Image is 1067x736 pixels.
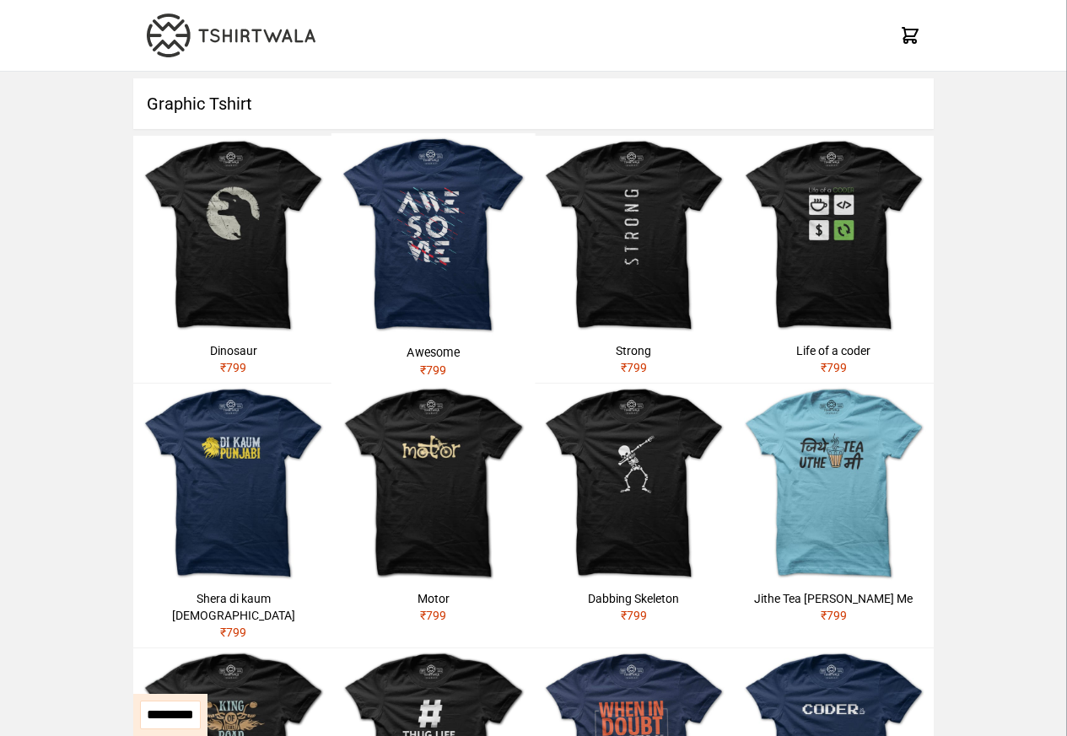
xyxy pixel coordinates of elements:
[734,136,934,336] img: life-of-a-coder.jpg
[220,361,246,374] span: ₹ 799
[734,136,934,383] a: Life of a coder₹799
[534,136,734,383] a: Strong₹799
[541,590,727,607] div: Dabbing Skeleton
[534,136,734,336] img: strong.jpg
[821,361,847,374] span: ₹ 799
[133,384,333,647] a: Shera di kaum [DEMOGRAPHIC_DATA]₹799
[734,384,934,583] img: jithe-tea-uthe-me.jpg
[534,384,734,631] a: Dabbing Skeleton₹799
[621,609,647,622] span: ₹ 799
[333,384,533,631] a: Motor₹799
[133,78,934,129] h1: Graphic Tshirt
[534,384,734,583] img: skeleton-dabbing.jpg
[333,384,533,583] img: motor.jpg
[821,609,847,622] span: ₹ 799
[133,136,333,336] img: dinosaur.jpg
[147,13,315,57] img: TW-LOGO-400-104.png
[220,626,246,639] span: ₹ 799
[331,133,536,385] a: Awesome₹799
[420,363,447,376] span: ₹ 799
[331,133,536,337] img: awesome.jpg
[133,136,333,383] a: Dinosaur₹799
[621,361,647,374] span: ₹ 799
[340,590,526,607] div: Motor
[133,384,333,583] img: shera-di-kaum-punjabi-1.jpg
[420,609,446,622] span: ₹ 799
[140,342,326,359] div: Dinosaur
[140,590,326,624] div: Shera di kaum [DEMOGRAPHIC_DATA]
[741,342,927,359] div: Life of a coder
[338,344,529,361] div: Awesome
[741,590,927,607] div: Jithe Tea [PERSON_NAME] Me
[734,384,934,631] a: Jithe Tea [PERSON_NAME] Me₹799
[541,342,727,359] div: Strong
